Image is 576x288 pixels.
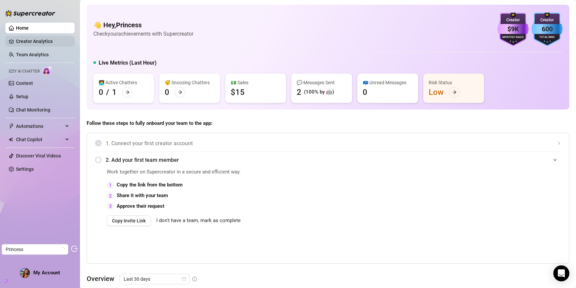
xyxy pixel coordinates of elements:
[553,158,557,162] span: expanded
[117,182,183,188] strong: Copy the link from the bottom
[557,141,561,145] span: collapsed
[429,79,479,86] div: Risk Status
[531,35,563,40] div: Total Fans
[497,13,529,46] img: purple-badge-B9DA21FR.svg
[531,17,563,23] div: Creator
[107,168,411,176] span: Work together on Supercreator in a secure and efficient way.
[165,79,215,86] div: 😴 Snoozing Chatters
[125,90,130,95] span: arrow-right
[117,203,164,209] strong: Approve their request
[497,24,529,34] div: $9K
[9,68,40,75] span: Izzy AI Chatter
[16,36,69,47] a: Creator Analytics
[497,17,529,23] div: Creator
[107,215,151,226] button: Copy Invite Link
[106,139,561,147] span: 1. Connect your first creator account
[16,52,49,57] a: Team Analytics
[192,277,197,281] span: info-circle
[106,156,561,164] span: 2. Add your first team member
[16,25,29,31] a: Home
[3,279,8,283] span: build
[71,245,78,252] span: logout
[107,181,114,189] div: 1
[9,137,13,142] img: Chat Copilot
[107,192,114,199] div: 2
[182,277,186,281] span: calendar
[553,265,569,281] div: Open Intercom Messenger
[124,274,186,284] span: Last 30 days
[165,87,169,98] div: 0
[20,268,30,278] img: ACg8ocLIW9qunIS80nO2lCx6nyPESVCBEqUUrvleC_ozKYK0SCAxZK4=s96-c
[16,107,50,113] a: Chat Monitoring
[497,35,529,40] div: Monthly Sales
[117,192,168,198] strong: Share it with your team
[93,20,193,30] h4: 👋 Hey, Princess
[16,94,28,99] a: Setup
[107,202,114,210] div: 3
[363,87,367,98] div: 0
[87,274,114,284] article: Overview
[9,124,14,129] span: thunderbolt
[60,247,65,252] span: loading
[95,152,561,168] div: 2. Add your first team member
[112,218,146,223] span: Copy Invite Link
[304,88,334,96] div: (100% by 🤖)
[531,24,563,34] div: 600
[16,81,33,86] a: Content
[87,120,212,126] strong: Follow these steps to fully onboard your team to the app:
[95,135,561,151] div: 1. Connect your first creator account
[6,244,64,254] span: Princess
[16,121,63,132] span: Automations
[42,66,53,75] img: AI Chatter
[16,153,61,158] a: Discover Viral Videos
[99,59,157,67] h5: Live Metrics (Last Hour)
[16,166,34,172] a: Settings
[93,30,193,38] article: Check your achievements with Supercreator
[178,90,182,95] span: arrow-right
[99,87,103,98] div: 0
[156,217,241,225] span: I don't have a team, mark as complete
[112,87,117,98] div: 1
[99,79,149,86] div: 👩‍💻 Active Chatters
[297,87,301,98] div: 2
[297,79,347,86] div: 💬 Messages Sent
[428,168,561,253] iframe: Adding Team Members
[33,270,60,276] span: My Account
[16,134,63,145] span: Chat Copilot
[231,79,281,86] div: 💵 Sales
[5,10,55,17] img: logo-BBDzfeDw.svg
[531,13,563,46] img: blue-badge-DgoSNQY1.svg
[452,90,457,95] span: arrow-right
[231,87,245,98] div: $15
[363,79,413,86] div: 📪 Unread Messages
